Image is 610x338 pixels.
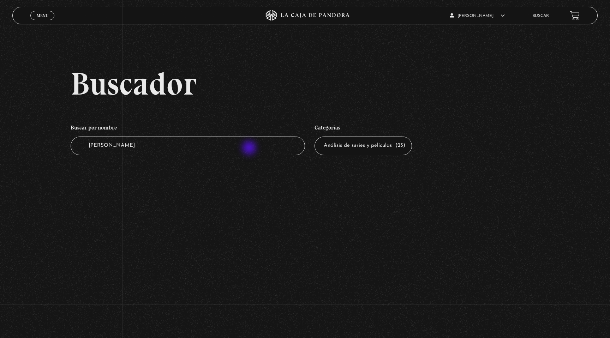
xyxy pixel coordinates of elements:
[570,11,580,20] a: View your shopping cart
[37,13,48,18] span: Menu
[71,121,305,137] h4: Buscar por nombre
[450,14,505,18] span: [PERSON_NAME]
[71,68,598,99] h2: Buscador
[315,121,412,137] h4: Categorías
[532,14,549,18] a: Buscar
[34,19,51,24] span: Cerrar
